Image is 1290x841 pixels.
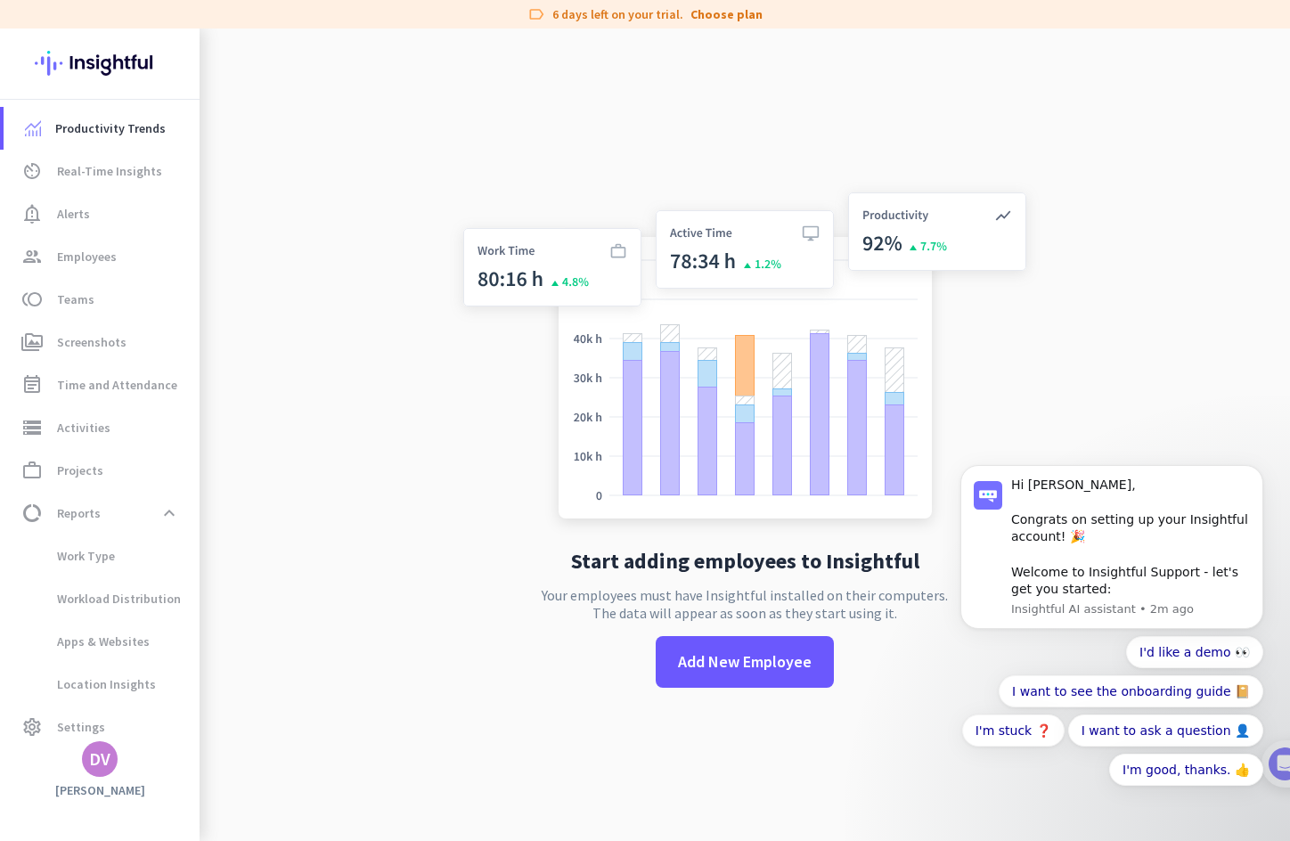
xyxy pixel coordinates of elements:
i: work_outline [21,460,43,481]
img: no-search-results [450,182,1040,536]
span: Productivity Trends [55,118,166,139]
i: event_note [21,374,43,396]
p: 4 steps [18,234,63,253]
div: It's time to add your employees! This is crucial since Insightful will start collecting their act... [69,339,310,414]
i: storage [21,417,43,438]
a: notification_importantAlerts [4,192,200,235]
h1: Tasks [151,8,208,38]
div: DV [89,750,110,768]
i: group [21,246,43,267]
a: perm_mediaScreenshots [4,321,200,363]
p: Your employees must have Insightful installed on their computers. The data will appear as soon as... [542,586,948,622]
span: Real-Time Insights [57,160,162,182]
img: Insightful logo [35,29,165,98]
span: Settings [57,716,105,738]
img: menu-toggle [210,29,223,841]
a: menu-itemProductivity Trends [4,107,200,150]
div: 🎊 Welcome to Insightful! 🎊 [25,69,331,133]
a: Workload Distribution [4,577,200,620]
div: [PERSON_NAME] from Insightful [99,192,293,209]
span: Workload Distribution [18,577,181,620]
a: Work Type [4,535,200,577]
a: data_usageReportsexpand_less [4,492,200,535]
i: data_usage [21,502,43,524]
span: Reports [57,502,101,524]
img: Profile image for Tamara [63,186,92,215]
i: av_timer [21,160,43,182]
button: Help [178,556,267,627]
i: notification_important [21,203,43,225]
h2: Start adding employees to Insightful [571,551,919,572]
i: label [527,5,545,23]
img: menu-item [25,120,41,136]
div: You're just a few steps away from completing the essential app setup [25,133,331,176]
span: Alerts [57,203,90,225]
span: Messages [103,600,165,613]
span: Activities [57,417,110,438]
span: Employees [57,246,117,267]
iframe: Intercom notifications message [934,289,1290,832]
a: storageActivities [4,406,200,449]
span: Work Type [18,535,115,577]
a: work_outlineProjects [4,449,200,492]
span: Add New Employee [678,650,812,674]
button: Add New Employee [656,636,834,688]
div: Add employees [69,310,302,328]
button: Add your employees [69,429,241,464]
div: 1Add employees [33,304,323,332]
span: Location Insights [18,663,156,706]
span: Projects [57,460,103,481]
span: Time and Attendance [57,374,177,396]
span: Apps & Websites [18,620,150,663]
a: tollTeams [4,278,200,321]
i: toll [21,289,43,310]
a: Choose plan [690,5,763,23]
div: 2Initial tracking settings and how to edit them [33,507,323,549]
i: settings [21,716,43,738]
span: Help [208,600,237,613]
p: About 10 minutes [227,234,339,253]
a: Apps & Websites [4,620,200,663]
button: expand_less [153,497,185,529]
button: Messages [89,556,178,627]
span: Tasks [292,600,331,613]
span: Teams [57,289,94,310]
a: groupEmployees [4,235,200,278]
button: Tasks [267,556,356,627]
span: Screenshots [57,331,127,353]
a: Location Insights [4,663,200,706]
a: event_noteTime and Attendance [4,363,200,406]
i: perm_media [21,331,43,353]
a: av_timerReal-Time Insights [4,150,200,192]
div: Close [313,7,345,39]
div: Initial tracking settings and how to edit them [69,513,302,549]
span: Home [26,600,62,613]
a: settingsSettings [4,706,200,748]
